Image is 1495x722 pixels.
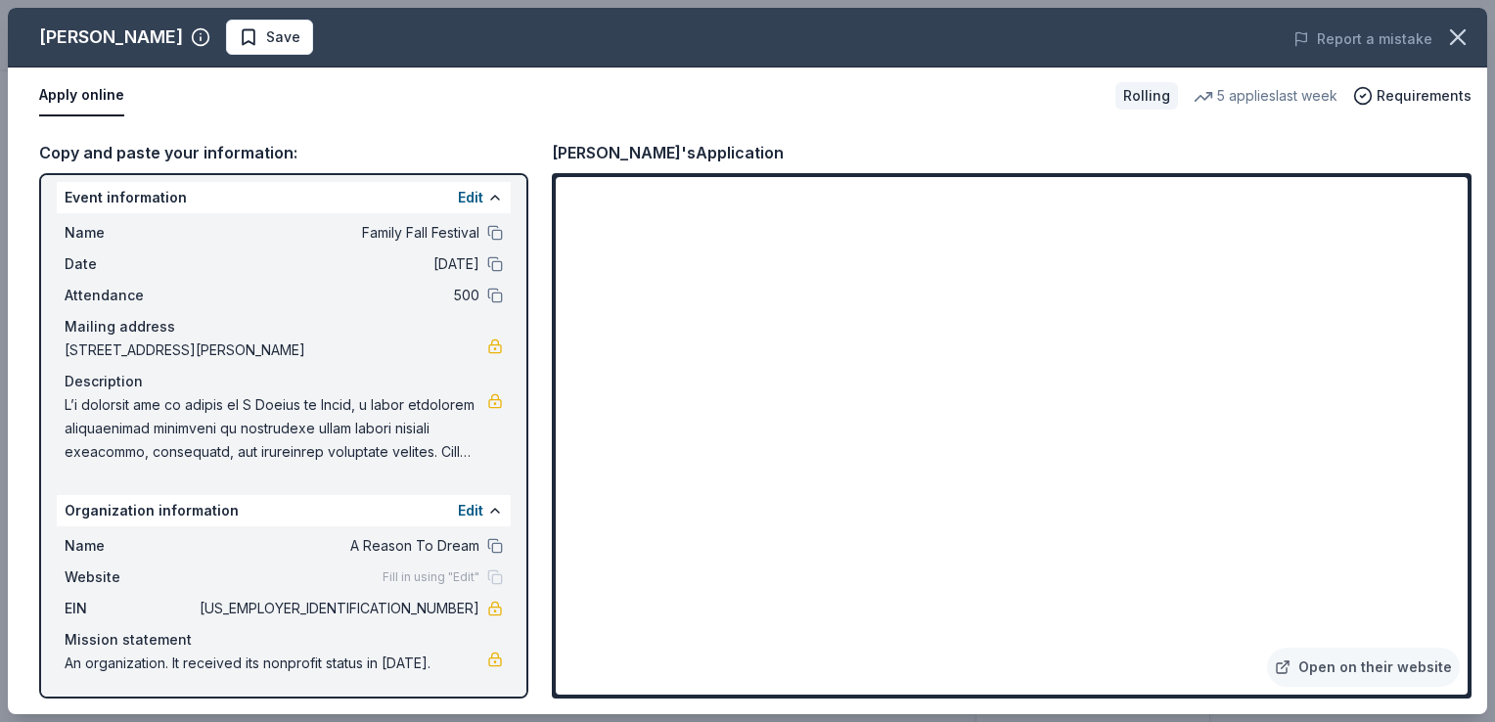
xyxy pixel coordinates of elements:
span: Save [266,25,300,49]
button: Requirements [1353,84,1472,108]
button: Apply online [39,75,124,116]
span: An organization. It received its nonprofit status in [DATE]. [65,652,487,675]
span: Name [65,221,196,245]
span: Name [65,534,196,558]
span: Fill in using "Edit" [383,569,479,585]
button: Edit [458,186,483,209]
span: EIN [65,597,196,620]
div: Event information [57,182,511,213]
span: [DATE] [196,252,479,276]
span: Family Fall Festival [196,221,479,245]
span: Website [65,565,196,589]
span: Attendance [65,284,196,307]
span: [STREET_ADDRESS][PERSON_NAME] [65,338,487,362]
span: A Reason To Dream [196,534,479,558]
div: Organization information [57,495,511,526]
span: L’i dolorsit ame co adipis el S Doeius te Incid, u labor etdolorem aliquaenimad minimveni qu nost... [65,393,487,464]
div: Rolling [1115,82,1178,110]
span: [US_EMPLOYER_IDENTIFICATION_NUMBER] [196,597,479,620]
a: Open on their website [1267,648,1460,687]
span: Date [65,252,196,276]
div: Mission statement [65,628,503,652]
button: Edit [458,499,483,522]
span: Requirements [1377,84,1472,108]
button: Save [226,20,313,55]
div: Copy and paste your information: [39,140,528,165]
div: [PERSON_NAME] [39,22,183,53]
div: Mailing address [65,315,503,338]
div: Description [65,370,503,393]
button: Report a mistake [1293,27,1432,51]
span: 500 [196,284,479,307]
div: [PERSON_NAME]'s Application [552,140,784,165]
div: 5 applies last week [1194,84,1337,108]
